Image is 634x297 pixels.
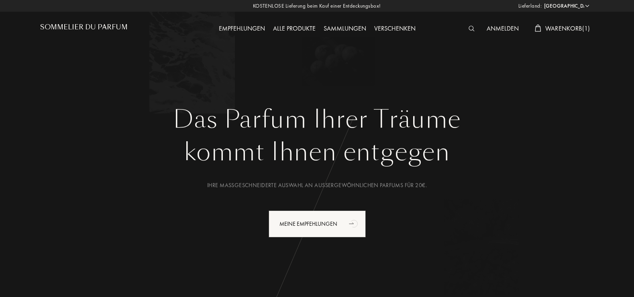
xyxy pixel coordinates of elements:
div: Anmelden [483,24,523,34]
span: Warenkorb ( 1 ) [545,24,590,33]
h1: Das Parfum Ihrer Träume [46,105,588,134]
div: Alle Produkte [269,24,320,34]
div: Meine Empfehlungen [269,210,366,237]
h1: Sommelier du Parfum [40,23,128,31]
a: Verschenken [370,24,420,33]
a: Sammlungen [320,24,370,33]
div: kommt Ihnen entgegen [46,134,588,170]
a: Anmelden [483,24,523,33]
a: Meine Empfehlungenanimation [263,210,372,237]
span: Lieferland: [518,2,542,10]
img: search_icn_white.svg [469,26,475,31]
div: Sammlungen [320,24,370,34]
img: arrow_w.png [584,3,590,9]
div: Verschenken [370,24,420,34]
div: Ihre maßgeschneiderte Auswahl an außergewöhnlichen Parfums für 20€. [46,181,588,190]
div: animation [346,215,362,231]
a: Empfehlungen [215,24,269,33]
a: Sommelier du Parfum [40,23,128,34]
img: cart_white.svg [535,25,541,32]
a: Alle Produkte [269,24,320,33]
div: Empfehlungen [215,24,269,34]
